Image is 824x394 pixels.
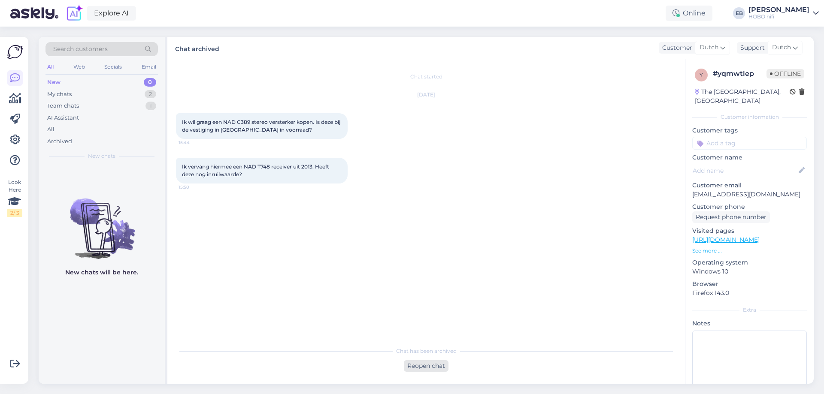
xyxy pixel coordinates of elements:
input: Add name [693,166,797,175]
div: 1 [145,102,156,110]
span: y [700,72,703,78]
div: Email [140,61,158,72]
p: Firefox 143.0 [692,289,807,298]
div: 0 [144,78,156,87]
p: Customer tags [692,126,807,135]
img: Askly Logo [7,44,23,60]
p: New chats will be here. [65,268,138,277]
div: Extra [692,306,807,314]
span: Chat has been archived [396,347,457,355]
div: Request phone number [692,211,770,223]
a: Explore AI [87,6,136,21]
input: Add a tag [692,137,807,150]
div: 2 [145,90,156,99]
div: Online [666,6,712,21]
div: Team chats [47,102,79,110]
a: [PERSON_NAME]HOBO hifi [748,6,819,20]
div: AI Assistant [47,114,79,122]
div: HOBO hifi [748,13,809,20]
p: Notes [692,319,807,328]
span: Dutch [772,43,791,52]
span: Ik wil graag een NAD C389 stereo versterker kopen. Is deze bij de vestiging in [GEOGRAPHIC_DATA] ... [182,119,342,133]
div: Web [72,61,87,72]
div: Support [737,43,765,52]
div: New [47,78,61,87]
div: Customer [659,43,692,52]
img: explore-ai [65,4,83,22]
span: New chats [88,152,115,160]
label: Chat archived [175,42,219,54]
p: Windows 10 [692,267,807,276]
p: Operating system [692,258,807,267]
p: See more ... [692,247,807,255]
div: # yqmwtlep [713,69,766,79]
div: 2 / 3 [7,209,22,217]
div: My chats [47,90,72,99]
div: Archived [47,137,72,146]
div: [PERSON_NAME] [748,6,809,13]
div: All [45,61,55,72]
span: 15:44 [179,139,211,146]
a: [URL][DOMAIN_NAME] [692,236,760,244]
div: Look Here [7,178,22,217]
span: 15:50 [179,184,211,190]
span: Search customers [53,45,108,54]
span: Dutch [700,43,718,52]
p: Browser [692,280,807,289]
div: [DATE] [176,91,676,99]
span: Offline [766,69,804,78]
div: Customer information [692,113,807,121]
img: No chats [39,183,165,260]
p: Visited pages [692,226,807,235]
div: Socials [103,61,124,72]
span: Ik vervang hiermee een NAD T748 receiver uit 2013. Heeft deze nog inruilwaarde? [182,163,330,177]
p: Customer phone [692,202,807,211]
p: [EMAIL_ADDRESS][DOMAIN_NAME] [692,190,807,199]
div: EB [733,7,745,19]
p: Customer email [692,181,807,190]
div: Reopen chat [404,360,448,372]
div: Chat started [176,73,676,81]
p: Customer name [692,153,807,162]
div: The [GEOGRAPHIC_DATA], [GEOGRAPHIC_DATA] [695,87,790,105]
div: All [47,125,55,134]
